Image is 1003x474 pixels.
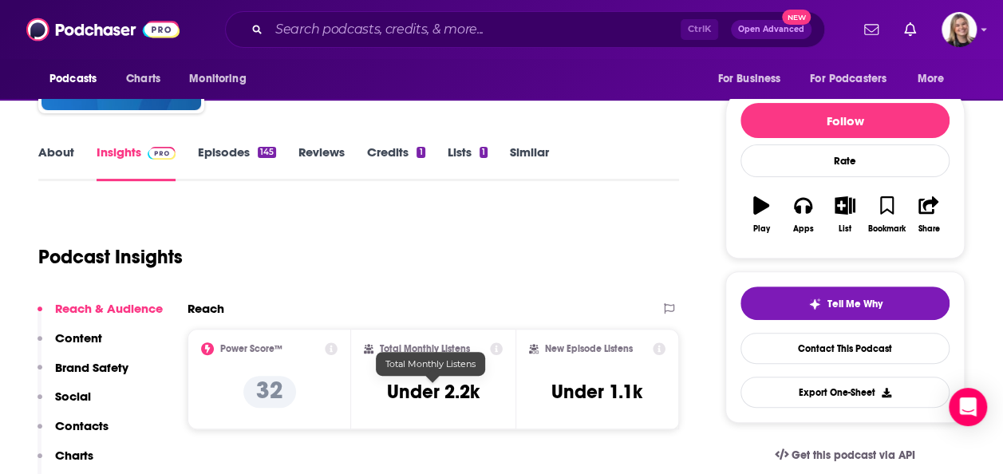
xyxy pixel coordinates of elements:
[116,64,170,94] a: Charts
[810,68,887,90] span: For Podcasters
[385,358,476,369] span: Total Monthly Listens
[738,26,804,34] span: Open Advanced
[55,448,93,463] p: Charts
[782,10,811,25] span: New
[380,343,470,354] h2: Total Monthly Listens
[178,64,267,94] button: open menu
[839,224,851,234] div: List
[906,64,965,94] button: open menu
[26,14,180,45] img: Podchaser - Follow, Share and Rate Podcasts
[55,418,109,433] p: Contacts
[942,12,977,47] button: Show profile menu
[298,144,345,181] a: Reviews
[827,298,883,310] span: Tell Me Why
[740,333,950,364] a: Contact This Podcast
[717,68,780,90] span: For Business
[367,144,424,181] a: Credits1
[198,144,276,181] a: Episodes145
[898,16,922,43] a: Show notifications dropdown
[220,343,282,354] h2: Power Score™
[908,186,950,243] button: Share
[55,330,102,346] p: Content
[551,380,642,404] h3: Under 1.1k
[38,360,128,389] button: Brand Safety
[38,301,163,330] button: Reach & Audience
[38,245,183,269] h1: Podcast Insights
[740,186,782,243] button: Play
[942,12,977,47] span: Logged in as katiedillon
[918,224,939,234] div: Share
[800,64,910,94] button: open menu
[448,144,488,181] a: Lists1
[858,16,885,43] a: Show notifications dropdown
[868,224,906,234] div: Bookmark
[55,389,91,404] p: Social
[731,20,811,39] button: Open AdvancedNew
[38,330,102,360] button: Content
[188,301,224,316] h2: Reach
[681,19,718,40] span: Ctrl K
[866,186,907,243] button: Bookmark
[793,224,814,234] div: Apps
[97,144,176,181] a: InsightsPodchaser Pro
[782,186,823,243] button: Apps
[417,147,424,158] div: 1
[918,68,945,90] span: More
[753,224,770,234] div: Play
[243,376,296,408] p: 32
[510,144,549,181] a: Similar
[189,68,246,90] span: Monitoring
[38,389,91,418] button: Social
[740,144,950,177] div: Rate
[740,103,950,138] button: Follow
[38,418,109,448] button: Contacts
[49,68,97,90] span: Podcasts
[55,301,163,316] p: Reach & Audience
[480,147,488,158] div: 1
[942,12,977,47] img: User Profile
[824,186,866,243] button: List
[55,360,128,375] p: Brand Safety
[38,64,117,94] button: open menu
[808,298,821,310] img: tell me why sparkle
[225,11,825,48] div: Search podcasts, credits, & more...
[740,377,950,408] button: Export One-Sheet
[949,388,987,426] div: Open Intercom Messenger
[706,64,800,94] button: open menu
[545,343,633,354] h2: New Episode Listens
[38,144,74,181] a: About
[792,448,915,462] span: Get this podcast via API
[126,68,160,90] span: Charts
[148,147,176,160] img: Podchaser Pro
[258,147,276,158] div: 145
[387,380,480,404] h3: Under 2.2k
[269,17,681,42] input: Search podcasts, credits, & more...
[740,286,950,320] button: tell me why sparkleTell Me Why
